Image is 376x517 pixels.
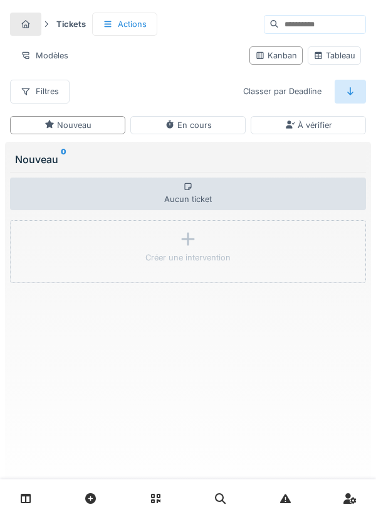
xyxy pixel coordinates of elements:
[44,119,91,131] div: Nouveau
[165,119,212,131] div: En cours
[61,152,66,167] sup: 0
[10,178,366,210] div: Aucun ticket
[10,80,70,103] div: Filtres
[145,252,231,264] div: Créer une intervention
[285,119,332,131] div: À vérifier
[255,50,297,61] div: Kanban
[10,44,79,67] div: Modèles
[51,18,91,30] strong: Tickets
[92,13,157,36] div: Actions
[15,152,361,167] div: Nouveau
[313,50,355,61] div: Tableau
[232,80,332,103] div: Classer par Deadline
